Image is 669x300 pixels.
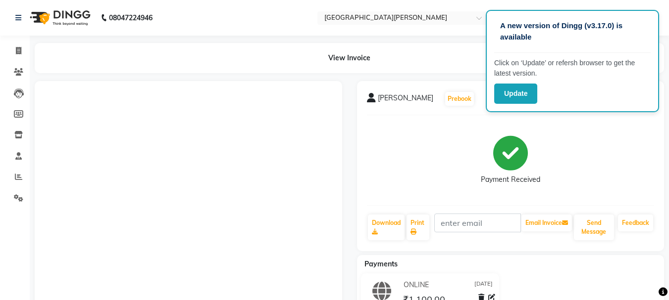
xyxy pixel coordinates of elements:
[618,214,653,231] a: Feedback
[574,214,614,240] button: Send Message
[521,214,572,231] button: Email Invoice
[35,43,664,73] div: View Invoice
[445,92,474,106] button: Prebook
[109,4,153,32] b: 08047224946
[364,259,398,268] span: Payments
[434,214,521,232] input: enter email
[494,58,651,79] p: Click on ‘Update’ or refersh browser to get the latest version.
[500,20,645,43] p: A new version of Dingg (v3.17.0) is available
[494,84,537,104] button: Update
[404,280,429,290] span: ONLINE
[407,214,429,240] a: Print
[481,174,540,185] div: Payment Received
[474,280,493,290] span: [DATE]
[25,4,93,32] img: logo
[368,214,405,240] a: Download
[378,93,433,107] span: [PERSON_NAME]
